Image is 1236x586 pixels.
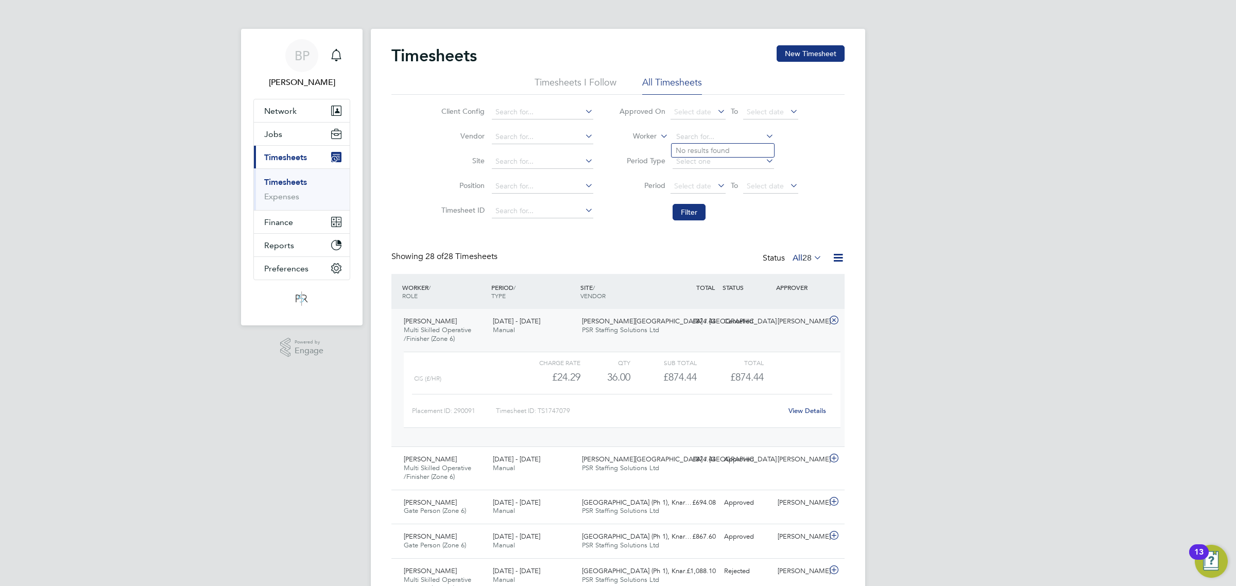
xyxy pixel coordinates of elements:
[774,494,827,511] div: [PERSON_NAME]
[582,463,659,472] span: PSR Staffing Solutions Ltd
[438,181,485,190] label: Position
[254,257,350,280] button: Preferences
[619,107,665,116] label: Approved On
[492,105,593,119] input: Search for...
[404,566,457,575] span: [PERSON_NAME]
[295,347,323,355] span: Engage
[728,179,741,192] span: To
[777,45,845,62] button: New Timesheet
[582,498,692,507] span: [GEOGRAPHIC_DATA] (Ph 1), Knar…
[493,498,540,507] span: [DATE] - [DATE]
[802,253,812,263] span: 28
[254,123,350,145] button: Jobs
[720,563,774,580] div: Rejected
[492,204,593,218] input: Search for...
[264,106,297,116] span: Network
[720,528,774,545] div: Approved
[774,528,827,545] div: [PERSON_NAME]
[630,369,697,386] div: £874.44
[264,192,299,201] a: Expenses
[493,575,515,584] span: Manual
[492,179,593,194] input: Search for...
[254,168,350,210] div: Timesheets
[404,325,471,343] span: Multi Skilled Operative /Finisher (Zone 6)
[264,240,294,250] span: Reports
[788,406,826,415] a: View Details
[697,356,763,369] div: Total
[493,532,540,541] span: [DATE] - [DATE]
[696,283,715,291] span: TOTAL
[1194,552,1204,565] div: 13
[493,317,540,325] span: [DATE] - [DATE]
[666,494,720,511] div: £694.08
[580,356,630,369] div: QTY
[264,129,282,139] span: Jobs
[580,369,630,386] div: 36.00
[582,455,777,463] span: [PERSON_NAME][GEOGRAPHIC_DATA] / [GEOGRAPHIC_DATA]
[295,49,310,62] span: BP
[666,451,720,468] div: £874.44
[582,541,659,549] span: PSR Staffing Solutions Ltd
[728,105,741,118] span: To
[489,278,578,305] div: PERIOD
[280,338,324,357] a: Powered byEngage
[414,375,441,382] span: CIS (£/HR)
[438,107,485,116] label: Client Config
[493,566,540,575] span: [DATE] - [DATE]
[438,156,485,165] label: Site
[674,181,711,191] span: Select date
[264,217,293,227] span: Finance
[666,563,720,580] div: £1,088.10
[619,156,665,165] label: Period Type
[404,541,466,549] span: Gate Person (Zone 6)
[438,205,485,215] label: Timesheet ID
[253,290,350,307] a: Go to home page
[720,313,774,330] div: Cancelled
[404,532,457,541] span: [PERSON_NAME]
[747,107,784,116] span: Select date
[774,563,827,580] div: [PERSON_NAME]
[404,463,471,481] span: Multi Skilled Operative /Finisher (Zone 6)
[391,45,477,66] h2: Timesheets
[582,575,659,584] span: PSR Staffing Solutions Ltd
[673,204,706,220] button: Filter
[254,146,350,168] button: Timesheets
[642,76,702,95] li: All Timesheets
[492,130,593,144] input: Search for...
[253,76,350,89] span: Ben Perkin
[493,325,515,334] span: Manual
[582,325,659,334] span: PSR Staffing Solutions Ltd
[672,144,774,157] li: No results found
[493,455,540,463] span: [DATE] - [DATE]
[264,177,307,187] a: Timesheets
[513,283,516,291] span: /
[404,498,457,507] span: [PERSON_NAME]
[582,506,659,515] span: PSR Staffing Solutions Ltd
[514,356,580,369] div: Charge rate
[254,211,350,233] button: Finance
[730,371,764,383] span: £874.44
[438,131,485,141] label: Vendor
[593,283,595,291] span: /
[763,251,824,266] div: Status
[580,291,606,300] span: VENDOR
[425,251,497,262] span: 28 Timesheets
[264,152,307,162] span: Timesheets
[412,403,496,419] div: Placement ID: 290091
[774,278,827,297] div: APPROVER
[493,463,515,472] span: Manual
[582,532,692,541] span: [GEOGRAPHIC_DATA] (Ph 1), Knar…
[630,356,697,369] div: Sub Total
[428,283,431,291] span: /
[404,317,457,325] span: [PERSON_NAME]
[578,278,667,305] div: SITE
[264,264,308,273] span: Preferences
[793,253,822,263] label: All
[404,506,466,515] span: Gate Person (Zone 6)
[295,338,323,347] span: Powered by
[747,181,784,191] span: Select date
[293,290,311,307] img: psrsolutions-logo-retina.png
[514,369,580,386] div: £24.29
[241,29,363,325] nav: Main navigation
[720,451,774,468] div: Approved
